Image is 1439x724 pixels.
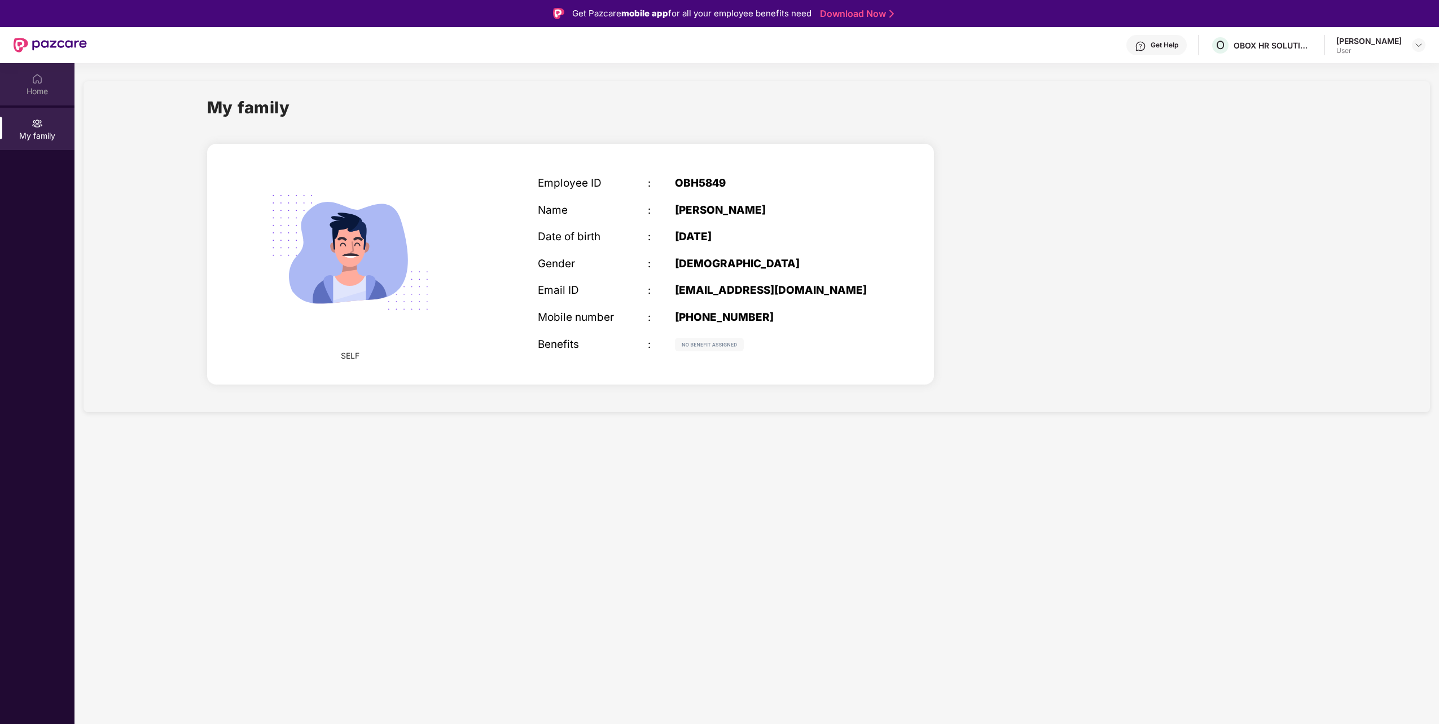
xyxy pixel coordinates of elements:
img: svg+xml;base64,PHN2ZyB3aWR0aD0iMjAiIGhlaWdodD0iMjAiIHZpZXdCb3g9IjAgMCAyMCAyMCIgZmlsbD0ibm9uZSIgeG... [32,118,43,129]
div: : [648,258,675,271]
div: OBH5849 [675,177,867,190]
div: : [648,338,675,351]
div: Get Help [1151,41,1178,50]
div: OBOX HR SOLUTIONS PRIVATE LIMITED (ESCP) [1234,40,1313,51]
div: Email ID [538,284,648,297]
div: Gender [538,258,648,271]
span: O [1216,38,1225,52]
img: New Pazcare Logo [14,38,87,52]
div: User [1336,46,1402,55]
div: Name [538,204,648,217]
img: Logo [553,8,564,19]
div: [DEMOGRAPHIC_DATA] [675,258,867,271]
img: svg+xml;base64,PHN2ZyBpZD0iSG9tZSIgeG1sbnM9Imh0dHA6Ly93d3cudzMub3JnLzIwMDAvc3ZnIiB3aWR0aD0iMjAiIG... [32,73,43,85]
img: svg+xml;base64,PHN2ZyBpZD0iSGVscC0zMngzMiIgeG1sbnM9Imh0dHA6Ly93d3cudzMub3JnLzIwMDAvc3ZnIiB3aWR0aD... [1135,41,1146,52]
div: : [648,284,675,297]
div: Date of birth [538,231,648,244]
div: [EMAIL_ADDRESS][DOMAIN_NAME] [675,284,867,297]
div: [PERSON_NAME] [675,204,867,217]
div: Mobile number [538,311,648,324]
div: [DATE] [675,231,867,244]
div: Employee ID [538,177,648,190]
div: : [648,311,675,324]
div: : [648,231,675,244]
div: [PHONE_NUMBER] [675,311,867,324]
div: : [648,204,675,217]
img: Stroke [889,8,894,20]
div: Get Pazcare for all your employee benefits need [572,7,811,20]
img: svg+xml;base64,PHN2ZyB4bWxucz0iaHR0cDovL3d3dy53My5vcmcvMjAwMC9zdmciIHdpZHRoPSIxMjIiIGhlaWdodD0iMj... [675,338,744,351]
img: svg+xml;base64,PHN2ZyB4bWxucz0iaHR0cDovL3d3dy53My5vcmcvMjAwMC9zdmciIHdpZHRoPSIyMjQiIGhlaWdodD0iMT... [253,155,448,350]
div: [PERSON_NAME] [1336,36,1402,46]
img: svg+xml;base64,PHN2ZyBpZD0iRHJvcGRvd24tMzJ4MzIiIHhtbG5zPSJodHRwOi8vd3d3LnczLm9yZy8yMDAwL3N2ZyIgd2... [1414,41,1423,50]
span: SELF [341,350,359,362]
h1: My family [207,95,290,120]
a: Download Now [820,8,890,20]
strong: mobile app [621,8,668,19]
div: Benefits [538,338,648,351]
div: : [648,177,675,190]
